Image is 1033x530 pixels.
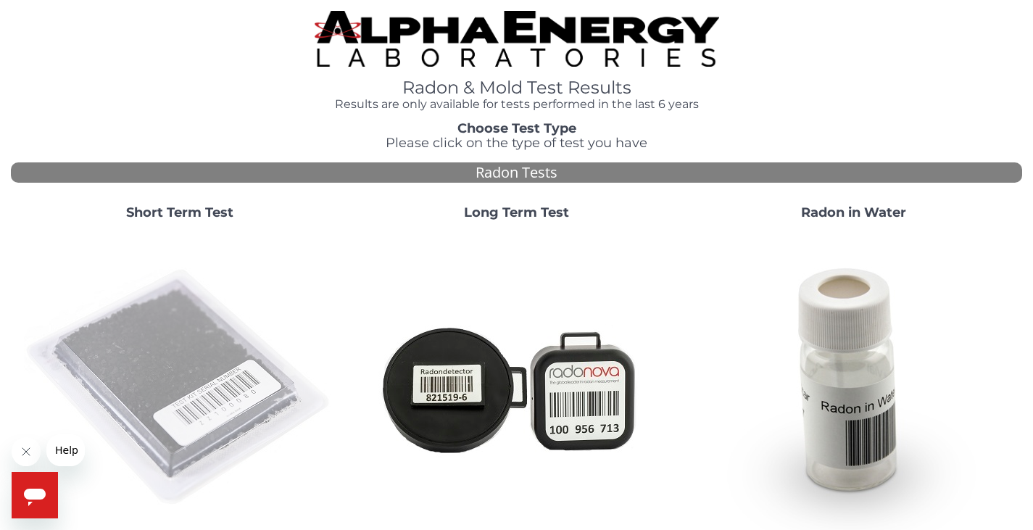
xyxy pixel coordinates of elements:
[315,98,719,111] h4: Results are only available for tests performed in the last 6 years
[315,11,719,67] img: TightCrop.jpg
[464,204,569,220] strong: Long Term Test
[12,437,41,466] iframe: Close message
[11,162,1022,183] div: Radon Tests
[126,204,233,220] strong: Short Term Test
[457,120,576,136] strong: Choose Test Type
[46,434,85,466] iframe: Message from company
[12,472,58,518] iframe: Button to launch messaging window
[386,135,647,151] span: Please click on the type of test you have
[801,204,906,220] strong: Radon in Water
[315,78,719,97] h1: Radon & Mold Test Results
